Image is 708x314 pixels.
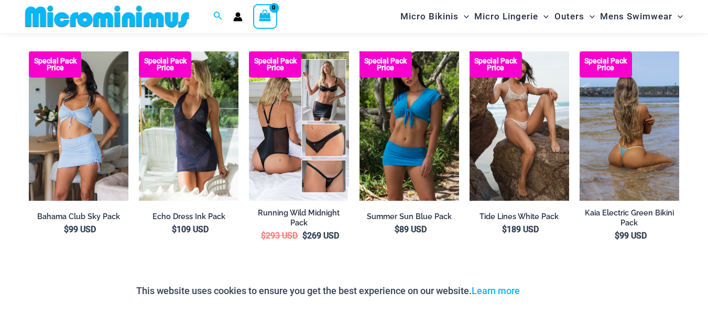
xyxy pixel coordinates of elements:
[615,231,647,241] bdi: 99 USD
[400,3,459,30] span: Micro Bikinis
[580,58,632,71] b: Special Pack Price
[580,51,679,201] img: Kaia Electric Green 305 Top 445 Thong 05
[249,208,348,228] a: Running Wild Midnight Pack
[139,51,238,201] img: Echo Ink 5671 Dress 682 Thong 07
[360,58,412,71] b: Special Pack Price
[139,212,238,222] a: Echo Dress Ink Pack
[600,3,672,30] span: Mens Swimwear
[172,224,177,234] span: $
[395,224,427,234] bdi: 89 USD
[21,5,193,28] img: MM SHOP LOGO FLAT
[470,51,569,201] img: Tide Lines White 350 Halter Top 470 Thong 05
[139,58,191,71] b: Special Pack Price
[396,2,687,31] nav: Site Navigation
[172,224,209,234] bdi: 109 USD
[472,3,551,30] a: Micro LingerieMenu ToggleMenu Toggle
[249,51,348,201] img: All Styles (1)
[474,3,538,30] span: Micro Lingerie
[64,224,96,234] bdi: 99 USD
[554,3,584,30] span: Outers
[360,212,459,222] a: Summer Sun Blue Pack
[249,51,348,201] a: All Styles (1) Running Wild Midnight 1052 Top 6512 Bottom 04Running Wild Midnight 1052 Top 6512 B...
[29,212,128,222] a: Bahama Club Sky Pack
[29,51,128,201] a: Bahama Club Sky 9170 Crop Top 5404 Skirt 01 Bahama Club Sky 9170 Crop Top 5404 Skirt 06Bahama Clu...
[502,224,507,234] span: $
[459,3,469,30] span: Menu Toggle
[470,58,522,71] b: Special Pack Price
[470,212,569,222] a: Tide Lines White Pack
[615,231,619,241] span: $
[261,231,298,241] bdi: 293 USD
[136,283,520,299] p: This website uses cookies to ensure you get the best experience on our website.
[580,208,679,228] a: Kaia Electric Green Bikini Pack
[253,4,277,28] a: View Shopping Cart, empty
[249,58,301,71] b: Special Pack Price
[597,3,685,30] a: Mens SwimwearMenu ToggleMenu Toggle
[470,51,569,201] a: Tide Lines White 350 Halter Top 470 Thong 05 Tide Lines White 350 Halter Top 470 Thong 03Tide Lin...
[528,278,572,304] button: Accept
[552,3,597,30] a: OutersMenu ToggleMenu Toggle
[398,3,472,30] a: Micro BikinisMenu ToggleMenu Toggle
[360,51,459,201] img: Summer Sun Blue 9116 Top 522 Skirt 14
[29,58,81,71] b: Special Pack Price
[302,231,307,241] span: $
[502,224,539,234] bdi: 189 USD
[64,224,69,234] span: $
[139,51,238,201] a: Echo Ink 5671 Dress 682 Thong 07 Echo Ink 5671 Dress 682 Thong 08Echo Ink 5671 Dress 682 Thong 08
[584,3,595,30] span: Menu Toggle
[213,10,223,23] a: Search icon link
[360,51,459,201] a: Summer Sun Blue 9116 Top 522 Skirt 14 Summer Sun Blue 9116 Top 522 Skirt 04Summer Sun Blue 9116 T...
[472,285,520,296] a: Learn more
[233,12,243,21] a: Account icon link
[580,51,679,201] a: Kaia Electric Green 305 Top 445 Thong 04 Kaia Electric Green 305 Top 445 Thong 05Kaia Electric Gr...
[538,3,549,30] span: Menu Toggle
[672,3,683,30] span: Menu Toggle
[261,231,266,241] span: $
[29,51,128,201] img: Bahama Club Sky 9170 Crop Top 5404 Skirt 01
[302,231,339,241] bdi: 269 USD
[395,224,399,234] span: $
